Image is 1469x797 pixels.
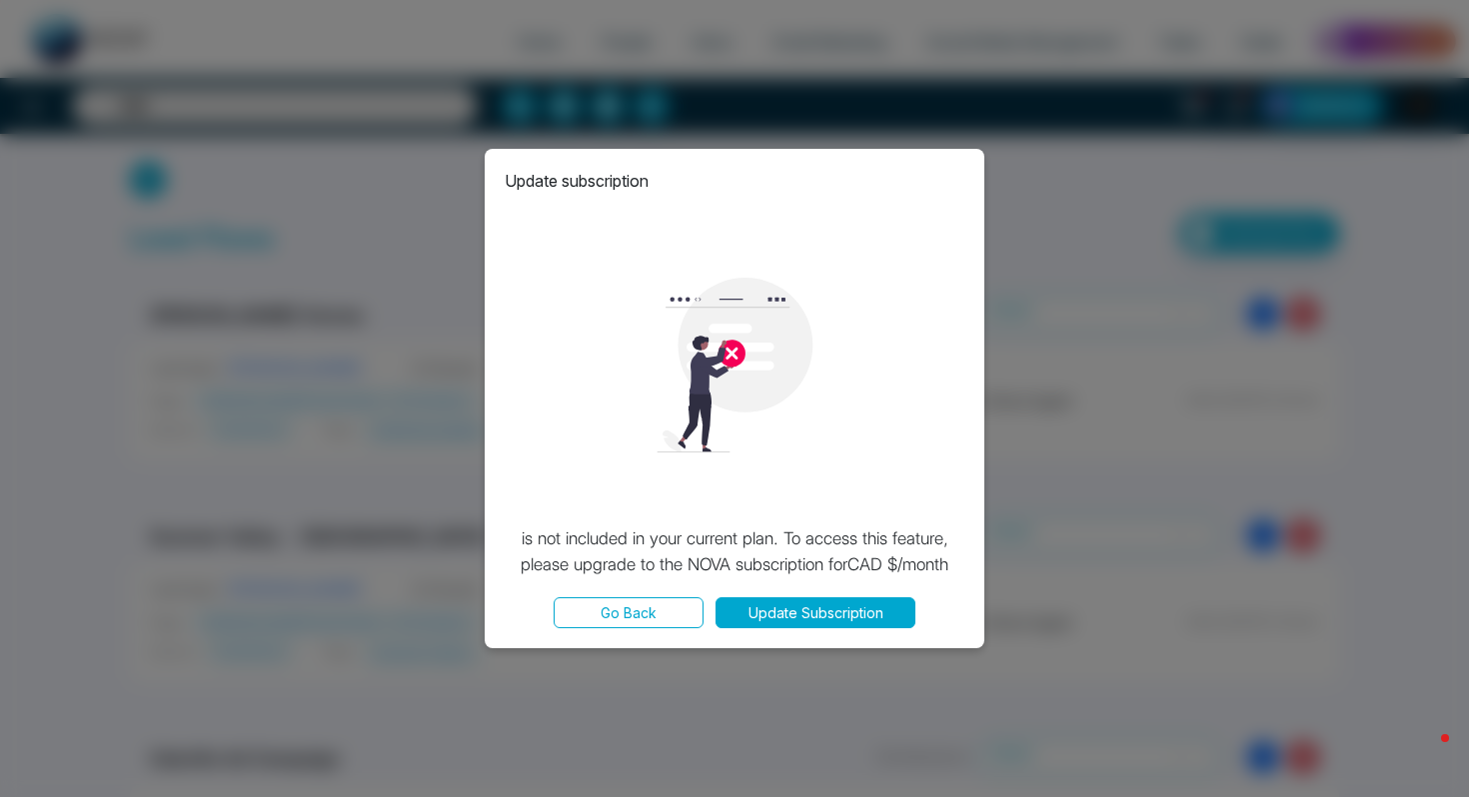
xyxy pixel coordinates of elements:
[716,597,915,628] button: Update Subscription
[505,526,964,577] p: is not included in your current plan. To access this feature, please upgrade to the NOVA subscrip...
[1401,729,1449,777] iframe: Intercom live chat
[505,169,649,193] p: Update subscription
[648,278,822,452] img: loading
[554,597,704,628] button: Go Back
